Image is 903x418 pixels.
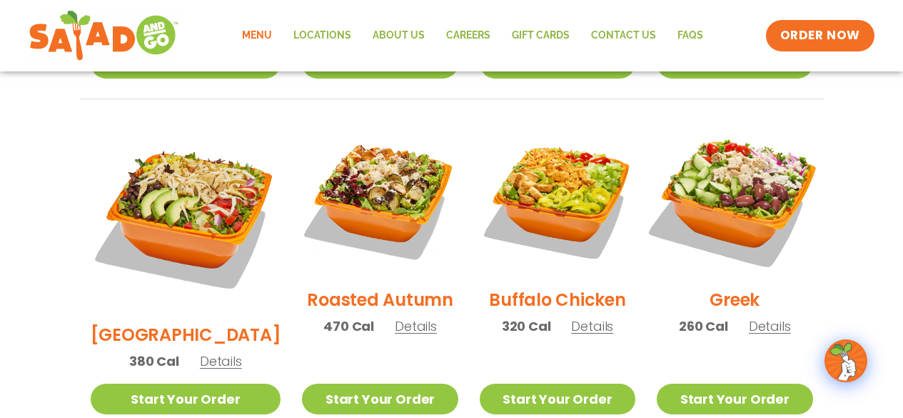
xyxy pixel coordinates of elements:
span: 260 Cal [679,317,728,336]
a: Start Your Order [480,384,635,414]
span: 320 Cal [502,317,551,336]
img: Product photo for Greek Salad [643,107,826,290]
span: Details [749,317,791,335]
h2: Buffalo Chicken [489,287,625,312]
a: About Us [362,19,435,52]
h2: Greek [710,287,760,312]
a: ORDER NOW [766,20,874,51]
a: Locations [283,19,362,52]
a: FAQs [667,19,714,52]
a: Start Your Order [91,384,281,414]
h2: Roasted Autumn [307,287,453,312]
span: ORDER NOW [780,27,860,44]
img: Product photo for BBQ Ranch Salad [91,121,281,312]
span: Details [200,352,242,370]
img: wpChatIcon [826,341,866,381]
a: Contact Us [580,19,667,52]
img: Product photo for Buffalo Chicken Salad [480,121,635,277]
a: GIFT CARDS [501,19,580,52]
a: Start Your Order [657,384,812,414]
a: Start Your Order [302,384,458,414]
span: Details [395,317,437,335]
a: Careers [435,19,501,52]
img: new-SAG-logo-768×292 [29,7,179,64]
span: Details [571,317,613,335]
h2: [GEOGRAPHIC_DATA] [91,322,281,347]
img: Product photo for Roasted Autumn Salad [302,121,458,277]
span: 380 Cal [129,352,179,371]
nav: Menu [231,19,714,52]
a: Menu [231,19,283,52]
span: 470 Cal [323,317,374,336]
